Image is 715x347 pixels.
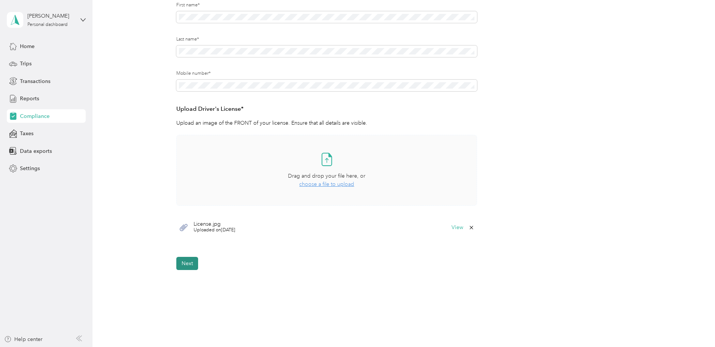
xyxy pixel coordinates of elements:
button: Next [176,257,198,270]
button: Help center [4,335,42,343]
span: Reports [20,95,39,103]
span: Transactions [20,77,50,85]
span: Compliance [20,112,50,120]
span: Home [20,42,35,50]
span: Data exports [20,147,52,155]
div: [PERSON_NAME] [27,12,74,20]
div: Personal dashboard [27,23,68,27]
p: Upload an image of the FRONT of your license. Ensure that all details are visible. [176,119,477,127]
button: View [451,225,463,230]
span: Drag and drop your file here, or [288,173,365,179]
span: Taxes [20,130,33,137]
span: Settings [20,164,40,172]
h3: Upload Driver's License* [176,104,477,114]
span: Uploaded on [DATE] [194,227,235,234]
span: License.jpg [194,222,235,227]
label: Mobile number* [176,70,477,77]
label: Last name* [176,36,477,43]
iframe: Everlance-gr Chat Button Frame [673,305,715,347]
span: Trips [20,60,32,68]
label: First name* [176,2,477,9]
span: Drag and drop your file here, orchoose a file to upload [177,135,477,205]
span: choose a file to upload [299,181,354,187]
